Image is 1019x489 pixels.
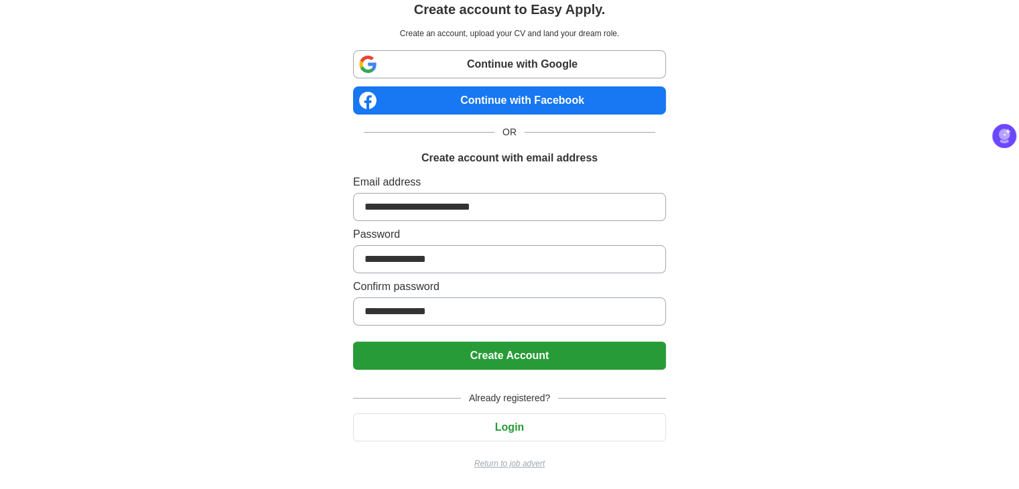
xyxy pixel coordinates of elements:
[421,150,598,166] h1: Create account with email address
[494,125,525,139] span: OR
[353,226,666,242] label: Password
[356,27,663,40] p: Create an account, upload your CV and land your dream role.
[353,342,666,370] button: Create Account
[353,279,666,295] label: Confirm password
[353,174,666,190] label: Email address
[353,86,666,115] a: Continue with Facebook
[353,50,666,78] a: Continue with Google
[461,391,558,405] span: Already registered?
[353,421,666,433] a: Login
[353,458,666,470] a: Return to job advert
[353,413,666,441] button: Login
